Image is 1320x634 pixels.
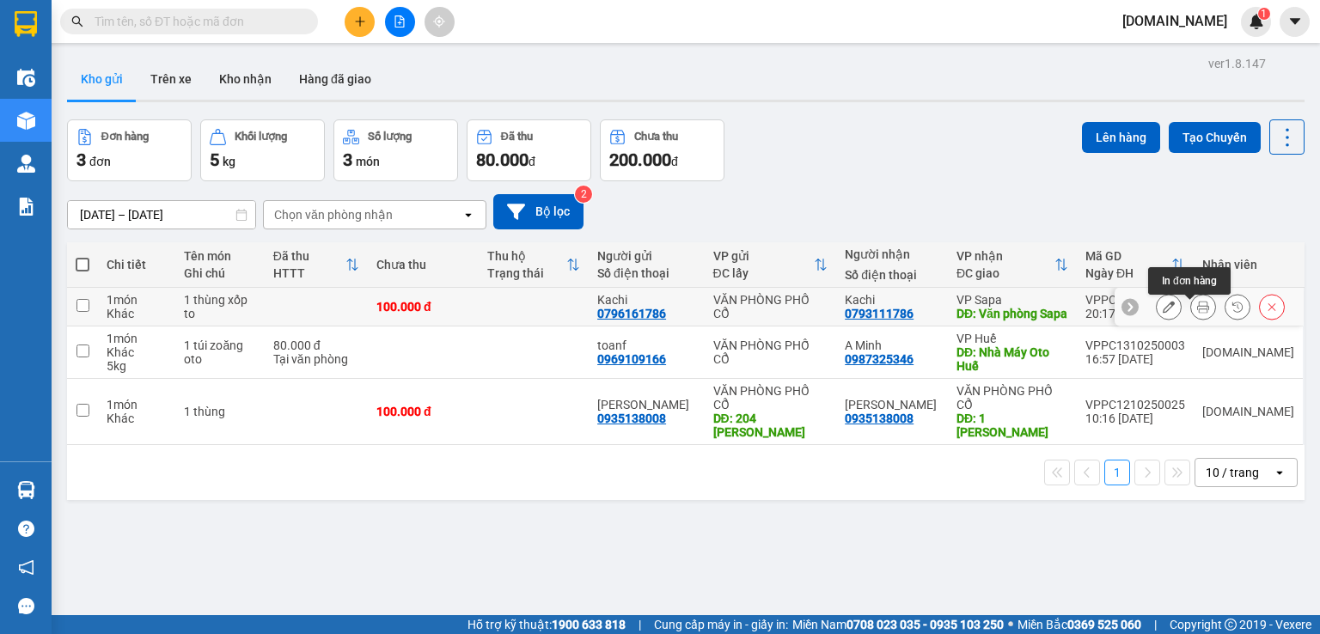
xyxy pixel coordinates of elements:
div: VP Huế [956,332,1068,345]
th: Toggle SortBy [1077,242,1194,288]
span: plus [354,15,366,27]
button: Số lượng3món [333,119,458,181]
strong: 1900 633 818 [552,618,626,631]
th: Toggle SortBy [948,242,1077,288]
div: Số điện thoại [597,266,695,280]
div: Nhân viên [1202,258,1294,271]
button: plus [345,7,375,37]
div: 0969109166 [597,352,666,366]
span: ⚪️ [1008,621,1013,628]
span: kg [223,155,235,168]
span: 3 [76,149,86,170]
div: ĐC lấy [713,266,815,280]
div: Đã thu [501,131,533,143]
button: 1 [1104,460,1130,485]
div: Người nhận [845,247,939,261]
span: 5 [210,149,219,170]
div: Tên món [184,249,255,263]
div: Người gửi [597,249,695,263]
div: VPPC1310250007 [1085,293,1185,307]
div: 0987325346 [845,352,914,366]
div: 100.000 đ [376,405,470,418]
button: Tạo Chuyến [1169,122,1261,153]
div: 0935138008 [597,411,666,425]
div: 1 thùng [184,405,255,418]
svg: open [1273,466,1286,479]
span: [DOMAIN_NAME] [1109,10,1241,32]
div: Kachi [845,293,939,307]
div: ĐC giao [956,266,1054,280]
div: Anh Nguyễn [597,398,695,411]
span: aim [433,15,445,27]
th: Toggle SortBy [265,242,368,288]
span: caret-down [1287,14,1303,29]
div: 1 thùng xốp to [184,293,255,320]
img: warehouse-icon [17,155,35,173]
span: 200.000 [609,149,671,170]
button: Lên hàng [1082,122,1160,153]
div: VP Sapa [956,293,1068,307]
span: Cung cấp máy in - giấy in: [654,615,788,634]
img: icon-new-feature [1249,14,1264,29]
div: Số lượng [368,131,412,143]
div: A Minh [845,338,939,352]
span: copyright [1225,619,1237,631]
div: VĂN PHÒNG PHỐ CỔ [713,384,828,411]
input: Select a date range. [68,201,255,229]
span: message [18,598,34,614]
div: VPPC1310250003 [1085,338,1185,352]
div: DĐ: 1 Lê Lai [956,411,1068,439]
div: Anh Nguyễn [845,398,939,411]
div: VPPC1210250025 [1085,398,1185,411]
div: Khối lượng [235,131,287,143]
div: Mã GD [1085,249,1171,263]
button: caret-down [1280,7,1310,37]
img: warehouse-icon [17,112,35,130]
button: Chưa thu200.000đ [600,119,724,181]
div: DĐ: Nhà Máy Oto Huế [956,345,1068,373]
div: 0796161786 [597,307,666,320]
div: Đơn hàng [101,131,149,143]
img: warehouse-icon [17,69,35,87]
svg: open [461,208,475,222]
button: Đã thu80.000đ [467,119,591,181]
div: 100.000 đ [376,300,470,314]
div: ver 1.8.147 [1208,54,1266,73]
div: 16:57 [DATE] [1085,352,1185,366]
div: HTTT [273,266,345,280]
button: Trên xe [137,58,205,100]
img: solution-icon [17,198,35,216]
div: DĐ: 204 Hồ Nghinh [713,411,828,439]
span: search [71,15,83,27]
div: VP nhận [956,249,1054,263]
div: VĂN PHÒNG PHỐ CỔ [713,293,828,320]
div: Khác [107,411,167,425]
strong: 0369 525 060 [1067,618,1141,631]
div: DĐ: Văn phòng Sapa [956,307,1068,320]
span: file-add [394,15,406,27]
span: 3 [343,149,352,170]
th: Toggle SortBy [705,242,837,288]
span: đơn [89,155,111,168]
button: file-add [385,7,415,37]
th: Toggle SortBy [479,242,590,288]
span: question-circle [18,521,34,537]
div: Chọn văn phòng nhận [274,206,393,223]
div: 0793111786 [845,307,914,320]
div: 1 món [107,398,167,411]
sup: 2 [575,186,592,203]
div: Khác [107,307,167,320]
div: Chưa thu [634,131,678,143]
div: In đơn hàng [1148,267,1231,295]
div: 10 / trang [1206,464,1259,481]
strong: 0708 023 035 - 0935 103 250 [846,618,1004,631]
div: Chưa thu [376,258,470,271]
div: Ngày ĐH [1085,266,1171,280]
div: Trạng thái [487,266,567,280]
button: Kho nhận [205,58,285,100]
div: Số điện thoại [845,268,939,282]
div: 80.000 đ [273,338,359,352]
span: | [1154,615,1157,634]
span: 1 [1261,8,1267,20]
img: logo-vxr [15,11,37,37]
